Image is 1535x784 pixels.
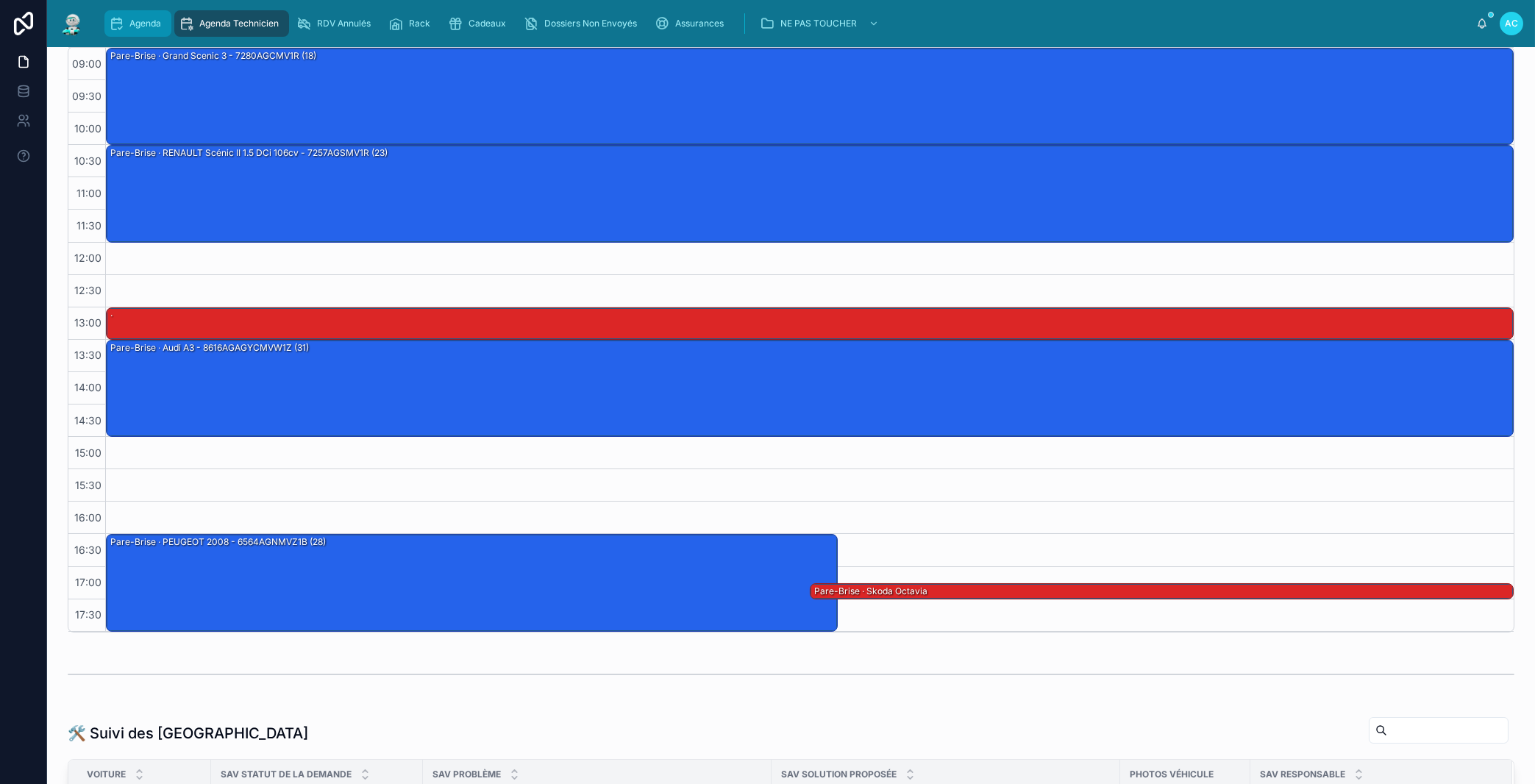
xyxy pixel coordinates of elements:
div: Pare-Brise · Skoda octavia [811,584,1513,599]
div: · [109,309,114,322]
span: 17:30 [71,608,105,621]
span: 12:00 [71,252,105,264]
span: 12:30 [71,284,105,296]
a: Dossiers Non Envoyés [519,10,647,37]
span: 10:30 [71,154,105,167]
span: 15:30 [71,479,105,491]
div: · [107,308,1513,339]
img: App logo [59,12,85,35]
a: NE PAS TOUCHER [755,10,886,37]
span: Voiture [87,769,126,780]
span: 11:00 [73,187,105,199]
span: RDV Annulés [317,18,371,29]
span: 16:00 [71,511,105,524]
div: Pare-Brise · grand Scenic 3 - 7280AGCMV1R (18) [107,49,1513,144]
div: Pare-Brise · RENAULT Scénic II 1.5 dCi 106cv - 7257AGSMV1R (23) [107,146,1513,241]
div: scrollable content [97,7,1476,40]
span: Cadeaux [469,18,506,29]
span: 10:00 [71,122,105,135]
div: Pare-Brise · audi A3 - 8616AGAGYCMVW1Z (31) [109,341,310,354]
span: 13:30 [71,349,105,361]
span: 14:30 [71,414,105,427]
span: SAV Problème [432,769,501,780]
span: Rack [409,18,430,29]
span: 15:00 [71,446,105,459]
span: 17:00 [71,576,105,588]
span: Dossiers Non Envoyés [544,18,637,29]
span: SAV Responsable [1260,769,1345,780]
div: Pare-Brise · audi A3 - 8616AGAGYCMVW1Z (31) [107,341,1513,436]
a: Agenda [104,10,171,37]
div: Pare-Brise · grand Scenic 3 - 7280AGCMV1R (18) [109,49,318,63]
a: Cadeaux [444,10,516,37]
h1: 🛠️ Suivi des [GEOGRAPHIC_DATA] [68,723,308,744]
span: Agenda [129,18,161,29]
span: SAV Statut de la demande [221,769,352,780]
span: SAV Solution Proposée [781,769,897,780]
span: NE PAS TOUCHER [780,18,857,29]
span: 09:30 [68,90,105,102]
div: Pare-Brise · RENAULT Scénic II 1.5 dCi 106cv - 7257AGSMV1R (23) [109,146,389,160]
span: Photos Véhicule [1130,769,1214,780]
span: 11:30 [73,219,105,232]
span: 13:00 [71,316,105,329]
span: 14:00 [71,381,105,393]
span: 09:00 [68,57,105,70]
a: Agenda Technicien [174,10,289,37]
a: Rack [384,10,441,37]
div: Pare-Brise · PEUGEOT 2008 - 6564AGNMVZ1B (28) [109,535,327,549]
span: Agenda Technicien [199,18,279,29]
div: Pare-Brise · Skoda octavia [813,585,929,598]
span: 16:30 [71,544,105,556]
a: Assurances [650,10,734,37]
span: Assurances [675,18,724,29]
div: Pare-Brise · PEUGEOT 2008 - 6564AGNMVZ1B (28) [107,535,837,630]
a: RDV Annulés [292,10,381,37]
span: AC [1505,18,1518,29]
